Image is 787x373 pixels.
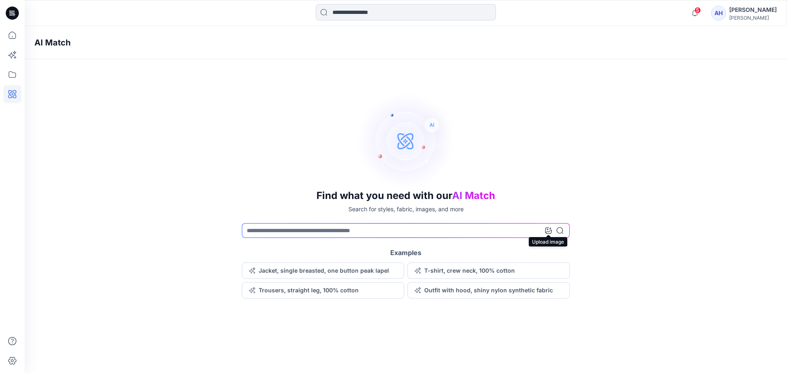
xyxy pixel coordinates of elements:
span: 5 [694,7,701,14]
button: T-shirt, crew neck, 100% cotton [407,262,570,279]
p: Search for styles, fabric, images, and more [348,205,464,213]
h3: Find what you need with our [316,190,495,201]
h5: Examples [390,248,421,258]
h4: AI Match [34,38,71,47]
img: AI Search [357,92,455,190]
div: [PERSON_NAME] [729,5,777,15]
span: AI Match [452,190,495,201]
div: AH [711,6,726,20]
div: [PERSON_NAME] [729,15,777,21]
button: Outfit with hood, shiny nylon synthetic fabric [407,282,570,298]
button: Trousers, straight leg, 100% cotton [242,282,404,298]
button: Jacket, single breasted, one button peak lapel [242,262,404,279]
